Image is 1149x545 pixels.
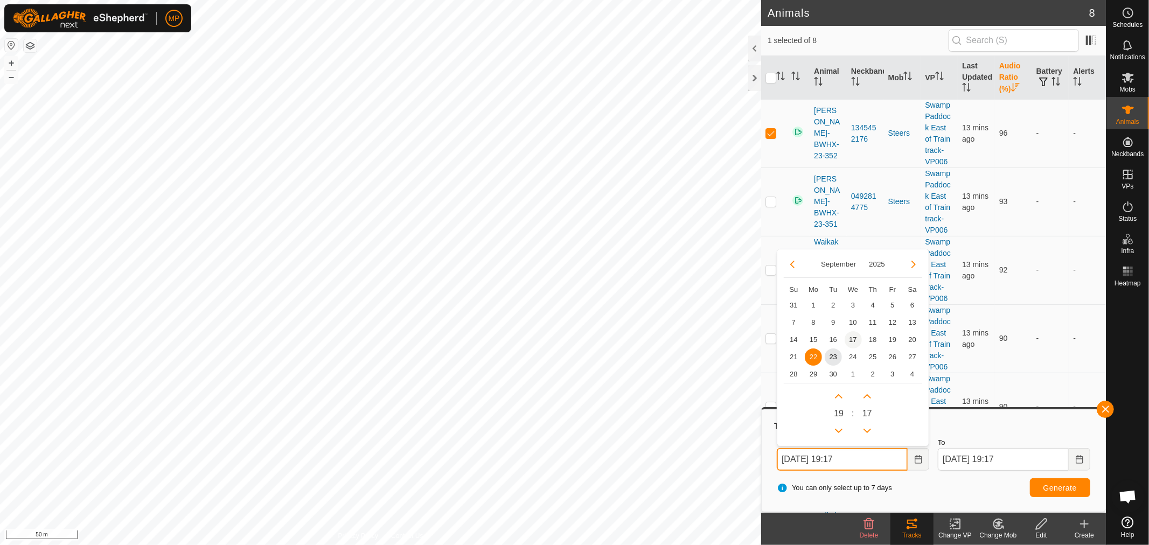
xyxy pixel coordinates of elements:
th: Animal [810,56,847,100]
span: Heatmap [1115,280,1141,287]
p-sorticon: Activate to sort [851,79,860,87]
span: 23 Sept 2025, 7:03 pm [962,329,988,348]
span: 22 [805,348,822,366]
span: 17 [845,331,862,348]
span: 28 [785,366,802,383]
img: Gallagher Logo [13,9,148,28]
span: 27 [904,348,921,366]
span: Neckbands [1111,151,1144,157]
a: Privacy Policy [338,531,379,541]
span: 19 [834,407,844,420]
a: Help [1106,512,1149,542]
button: Next Month [905,256,922,273]
td: 4 [863,297,883,314]
span: 18 [864,331,881,348]
span: 1 [845,366,862,383]
td: - [1032,167,1069,236]
span: 90 [999,334,1008,343]
td: 8 [804,314,824,331]
div: Open chat [1112,480,1144,513]
td: 24 [843,348,863,366]
td: 12 [883,314,903,331]
td: - [1069,167,1106,236]
span: 4 [864,297,881,314]
p-button: Previous Hour [830,422,847,439]
span: 2 [825,297,842,314]
td: 3 [843,297,863,314]
span: Mo [809,285,818,294]
span: 10 [845,314,862,331]
span: Schedules [1112,22,1143,28]
td: 21 [784,348,804,366]
span: You can only select up to 7 days [777,483,892,493]
td: 23 [824,348,844,366]
span: 21 [785,348,802,366]
span: 11 [864,314,881,331]
span: 1 selected of 8 [768,35,949,46]
div: 1345452176 [851,122,880,145]
a: Swamp Paddock East of Train track-VP006 [925,237,950,303]
span: 23 Sept 2025, 7:03 pm [962,192,988,212]
p-sorticon: Activate to sort [962,85,971,93]
td: 31 [784,297,804,314]
th: Audio Ratio (%) [995,56,1032,100]
span: Notifications [1110,54,1145,60]
button: Choose Date [1069,448,1090,471]
span: 13 [904,314,921,331]
td: 10 [843,314,863,331]
span: : [852,407,854,420]
td: 22 [804,348,824,366]
span: 93 [999,197,1008,206]
td: 14 [784,331,804,348]
span: 12 [884,314,901,331]
p-sorticon: Activate to sort [1011,85,1020,93]
span: 19 [884,331,901,348]
span: 9 [825,314,842,331]
div: Steers [888,128,917,139]
span: 2 [864,366,881,383]
div: Change VP [934,530,977,540]
th: Last Updated [958,56,995,100]
span: 15 [805,331,822,348]
td: - [1069,99,1106,167]
span: 24 [845,348,862,366]
span: 30 [825,366,842,383]
td: 26 [883,348,903,366]
span: Infra [1121,248,1134,254]
button: Choose Month [817,258,860,270]
span: We [848,285,858,294]
td: 6 [902,297,922,314]
span: Waikakaho-951-000316386424-423229 [814,236,842,304]
span: 31 [785,297,802,314]
span: 23 Sept 2025, 7:03 pm [962,397,988,417]
span: Help [1121,532,1134,538]
span: 3 [884,366,901,383]
td: 1 [843,366,863,383]
p-sorticon: Activate to sort [814,79,823,87]
span: Th [869,285,877,294]
button: + [5,57,18,69]
span: Su [790,285,798,294]
span: 20 [904,331,921,348]
span: 5 [884,297,901,314]
a: Swamp Paddock East of Train track-VP006 [925,306,950,371]
span: 90 [999,402,1008,411]
a: Swamp Paddock East of Train track-VP006 [925,374,950,439]
td: 28 [784,366,804,383]
span: 6 [904,297,921,314]
a: Contact Us [391,531,423,541]
span: Tu [830,285,838,294]
td: 4 [902,366,922,383]
td: - [1032,373,1069,441]
th: Mob [884,56,921,100]
a: Swamp Paddock East of Train track-VP006 [925,169,950,234]
td: - [1069,236,1106,304]
td: 3 [883,366,903,383]
div: Change Mob [977,530,1020,540]
td: 2 [824,297,844,314]
span: [PERSON_NAME]-BWHX-23-352 [814,105,842,162]
p-sorticon: Activate to sort [776,73,785,82]
span: 1 [805,297,822,314]
td: 17 [843,331,863,348]
p-sorticon: Activate to sort [903,73,912,82]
